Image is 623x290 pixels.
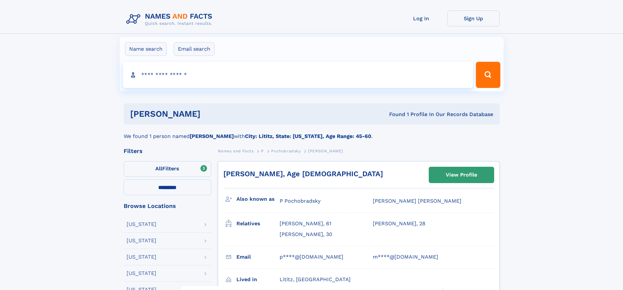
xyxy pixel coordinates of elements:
[236,251,280,263] h3: Email
[174,42,215,56] label: Email search
[124,203,211,209] div: Browse Locations
[295,111,493,118] div: Found 1 Profile In Our Records Database
[476,62,500,88] button: Search Button
[395,10,447,26] a: Log In
[127,271,156,276] div: [US_STATE]
[373,220,425,227] a: [PERSON_NAME], 28
[223,170,383,178] a: [PERSON_NAME], Age [DEMOGRAPHIC_DATA]
[280,198,320,204] span: P Pochobradsky
[271,149,301,153] span: Pochobradsky
[236,218,280,229] h3: Relatives
[124,161,211,177] label: Filters
[261,149,264,153] span: P
[127,238,156,243] div: [US_STATE]
[308,149,343,153] span: [PERSON_NAME]
[373,198,461,204] span: [PERSON_NAME] [PERSON_NAME]
[236,274,280,285] h3: Lived in
[124,10,218,28] img: Logo Names and Facts
[124,125,500,140] div: We found 1 person named with .
[280,276,351,282] span: Lititz, [GEOGRAPHIC_DATA]
[125,42,167,56] label: Name search
[127,254,156,260] div: [US_STATE]
[190,133,234,139] b: [PERSON_NAME]
[124,148,211,154] div: Filters
[245,133,371,139] b: City: Lititz, State: [US_STATE], Age Range: 45-60
[280,231,332,238] a: [PERSON_NAME], 30
[127,222,156,227] div: [US_STATE]
[123,62,473,88] input: search input
[447,10,500,26] a: Sign Up
[446,167,477,182] div: View Profile
[261,147,264,155] a: P
[280,220,331,227] a: [PERSON_NAME], 61
[271,147,301,155] a: Pochobradsky
[218,147,254,155] a: Names and Facts
[236,194,280,205] h3: Also known as
[155,165,162,172] span: All
[130,110,295,118] h1: [PERSON_NAME]
[429,167,494,183] a: View Profile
